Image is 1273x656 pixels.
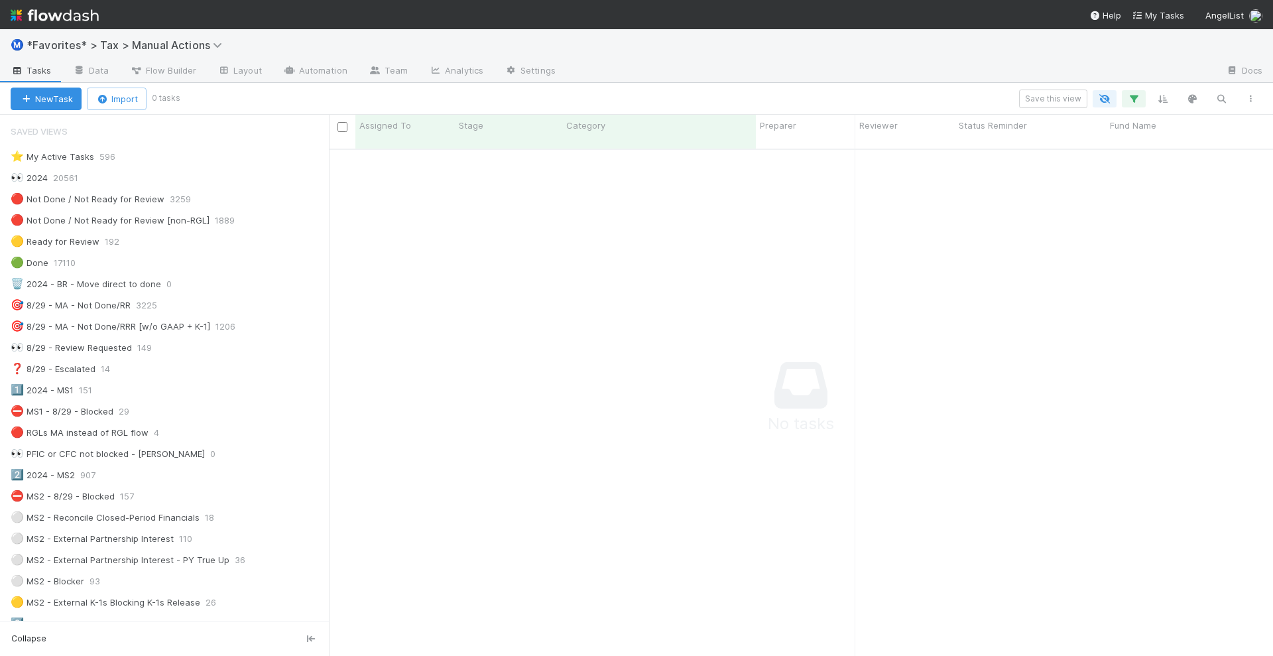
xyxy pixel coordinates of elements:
[105,233,133,250] span: 192
[11,297,131,314] div: 8/29 - MA - Not Done/RR
[359,119,411,132] span: Assigned To
[11,193,24,204] span: 🔴
[11,363,24,374] span: ❓
[337,122,347,132] input: Toggle All Rows Selected
[11,425,149,441] div: RGLs MA instead of RGL flow
[11,342,24,353] span: 👀
[11,384,24,395] span: 1️⃣
[11,151,24,162] span: ⭐
[11,172,24,183] span: 👀
[566,119,605,132] span: Category
[11,509,200,526] div: MS2 - Reconcile Closed-Period Financials
[11,554,24,565] span: ⚪
[120,488,147,505] span: 157
[79,382,105,399] span: 151
[11,255,48,271] div: Done
[166,276,185,293] span: 0
[494,61,566,82] a: Settings
[1249,9,1262,23] img: avatar_711f55b7-5a46-40da-996f-bc93b6b86381.png
[11,276,161,293] div: 2024 - BR - Move direct to done
[11,511,24,523] span: ⚪
[215,318,249,335] span: 1206
[859,119,898,132] span: Reviewer
[273,61,358,82] a: Automation
[207,61,273,82] a: Layout
[130,64,196,77] span: Flow Builder
[205,509,227,526] span: 18
[1019,90,1087,108] button: Save this view
[1132,9,1184,22] a: My Tasks
[215,212,248,229] span: 1889
[760,119,796,132] span: Preparer
[99,149,129,165] span: 596
[11,531,174,547] div: MS2 - External Partnership Interest
[27,38,229,52] span: *Favorites* > Tax > Manual Actions
[235,552,259,568] span: 36
[11,403,113,420] div: MS1 - 8/29 - Blocked
[154,425,172,441] span: 4
[11,361,95,377] div: 8/29 - Escalated
[80,467,109,484] span: 907
[11,118,68,145] span: Saved Views
[11,149,94,165] div: My Active Tasks
[1205,10,1244,21] span: AngelList
[11,594,200,611] div: MS2 - External K-1s Blocking K-1s Release
[179,531,206,547] span: 110
[11,257,24,268] span: 🟢
[11,382,74,399] div: 2024 - MS1
[119,61,207,82] a: Flow Builder
[11,405,24,417] span: ⛔
[11,299,24,310] span: 🎯
[1132,10,1184,21] span: My Tasks
[1089,9,1121,22] div: Help
[87,88,147,110] button: Import
[210,446,229,462] span: 0
[11,278,24,289] span: 🗑️
[1215,61,1273,82] a: Docs
[459,119,483,132] span: Stage
[11,191,164,208] div: Not Done / Not Ready for Review
[11,469,24,480] span: 2️⃣
[11,618,24,629] span: 3️⃣
[11,596,24,608] span: 🟡
[11,488,115,505] div: MS2 - 8/29 - Blocked
[53,170,91,186] span: 20561
[11,318,210,335] div: 8/29 - MA - Not Done/RRR [w/o GAAP + K-1]
[152,92,180,104] small: 0 tasks
[11,426,24,438] span: 🔴
[11,64,52,77] span: Tasks
[11,467,75,484] div: 2024 - MS2
[170,191,204,208] span: 3259
[90,573,113,590] span: 93
[11,533,24,544] span: ⚪
[206,594,229,611] span: 26
[11,575,24,586] span: ⚪
[119,403,143,420] span: 29
[358,61,418,82] a: Team
[11,170,48,186] div: 2024
[11,4,99,27] img: logo-inverted-e16ddd16eac7371096b0.svg
[11,340,132,356] div: 8/29 - Review Requested
[11,552,229,568] div: MS2 - External Partnership Interest - PY True Up
[11,573,84,590] div: MS2 - Blocker
[959,119,1027,132] span: Status Reminder
[11,490,24,501] span: ⛔
[11,235,24,247] span: 🟡
[11,88,82,110] button: NewTask
[101,361,123,377] span: 14
[11,214,24,226] span: 🔴
[11,233,99,250] div: Ready for Review
[136,297,170,314] span: 3225
[1110,119,1156,132] span: Fund Name
[11,616,75,632] div: 2024 - MS3
[62,61,119,82] a: Data
[11,212,210,229] div: Not Done / Not Ready for Review [non-RGL]
[11,448,24,459] span: 👀
[11,633,46,645] span: Collapse
[418,61,494,82] a: Analytics
[11,320,24,332] span: 🎯
[11,39,24,50] span: Ⓜ️
[137,340,165,356] span: 149
[54,255,89,271] span: 17110
[11,446,205,462] div: PFIC or CFC not blocked - [PERSON_NAME]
